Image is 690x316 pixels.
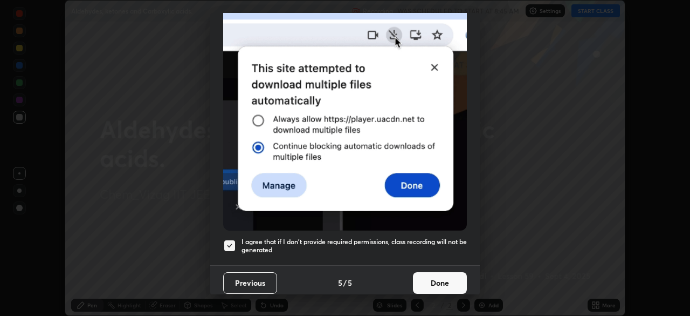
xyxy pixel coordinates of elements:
[241,238,467,254] h5: I agree that if I don't provide required permissions, class recording will not be generated
[223,272,277,294] button: Previous
[338,277,342,288] h4: 5
[343,277,347,288] h4: /
[348,277,352,288] h4: 5
[413,272,467,294] button: Done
